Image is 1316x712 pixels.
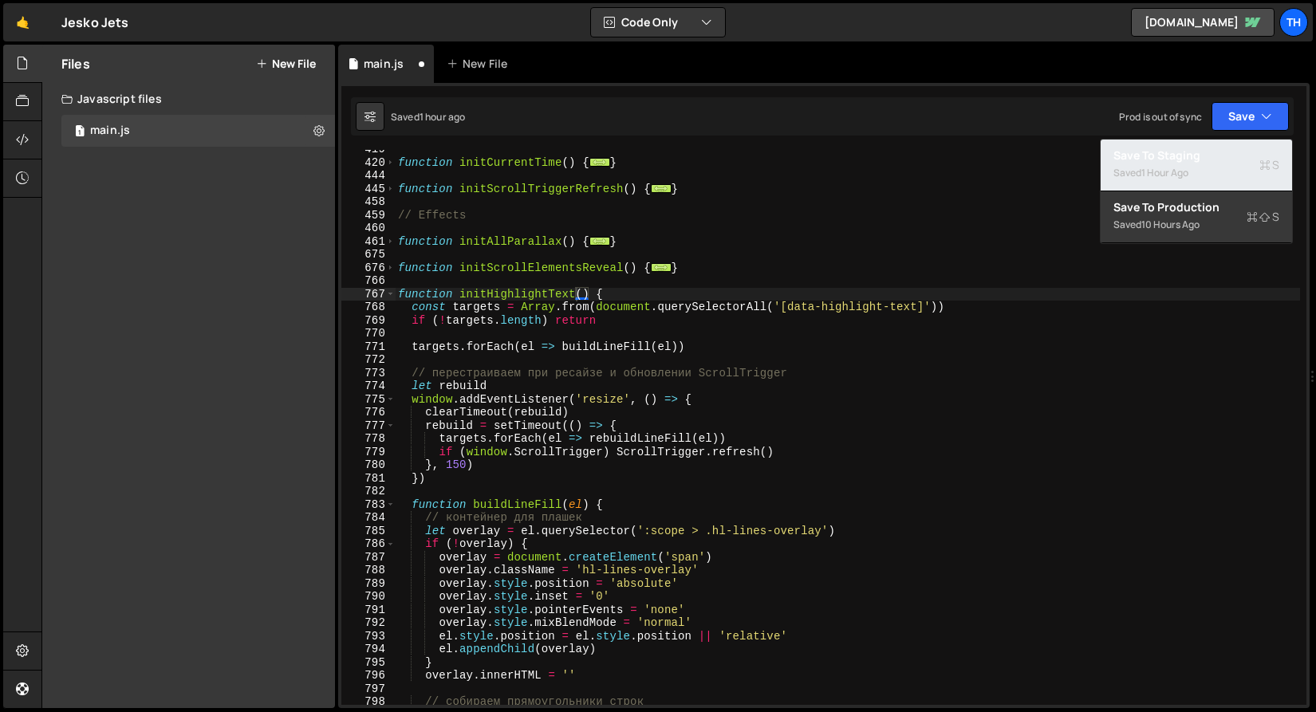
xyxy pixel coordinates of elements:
[341,406,396,419] div: 776
[341,183,396,196] div: 445
[1141,218,1200,231] div: 10 hours ago
[341,498,396,512] div: 783
[341,630,396,643] div: 793
[1259,157,1279,173] span: S
[61,13,129,32] div: Jesko Jets
[1279,8,1308,37] a: Th
[341,446,396,459] div: 779
[341,511,396,525] div: 784
[1131,8,1275,37] a: [DOMAIN_NAME]
[591,8,725,37] button: Code Only
[341,643,396,656] div: 794
[341,222,396,235] div: 460
[341,156,396,170] div: 420
[42,83,335,115] div: Javascript files
[341,327,396,340] div: 770
[341,656,396,670] div: 795
[341,537,396,551] div: 786
[61,55,90,73] h2: Files
[341,458,396,472] div: 780
[341,274,396,288] div: 766
[1101,140,1292,191] button: Save to StagingS Saved1 hour ago
[341,314,396,328] div: 769
[651,262,672,271] span: ...
[341,143,396,156] div: 419
[341,564,396,577] div: 788
[364,56,404,72] div: main.js
[341,248,396,262] div: 675
[1247,209,1279,225] span: S
[341,669,396,682] div: 796
[341,485,396,498] div: 782
[1113,163,1279,183] div: Saved
[341,353,396,367] div: 772
[341,419,396,433] div: 777
[341,604,396,617] div: 791
[61,115,335,147] div: 16759/45776.js
[391,110,465,124] div: Saved
[75,126,85,139] span: 1
[341,380,396,393] div: 774
[1101,191,1292,243] button: Save to ProductionS Saved10 hours ago
[90,124,130,138] div: main.js
[1113,199,1279,215] div: Save to Production
[341,195,396,209] div: 458
[447,56,514,72] div: New File
[341,209,396,222] div: 459
[341,393,396,407] div: 775
[420,110,466,124] div: 1 hour ago
[341,472,396,486] div: 781
[341,367,396,380] div: 773
[1113,148,1279,163] div: Save to Staging
[1119,110,1202,124] div: Prod is out of sync
[341,551,396,564] div: 787
[341,432,396,446] div: 778
[341,616,396,630] div: 792
[341,288,396,301] div: 767
[341,525,396,538] div: 785
[341,695,396,709] div: 798
[589,236,610,245] span: ...
[1113,215,1279,234] div: Saved
[589,157,610,166] span: ...
[341,577,396,591] div: 789
[1141,166,1188,179] div: 1 hour ago
[341,340,396,354] div: 771
[1212,102,1289,131] button: Save
[3,3,42,41] a: 🤙
[651,183,672,192] span: ...
[256,57,316,70] button: New File
[341,682,396,696] div: 797
[341,235,396,249] div: 461
[341,262,396,275] div: 676
[341,301,396,314] div: 768
[341,169,396,183] div: 444
[341,590,396,604] div: 790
